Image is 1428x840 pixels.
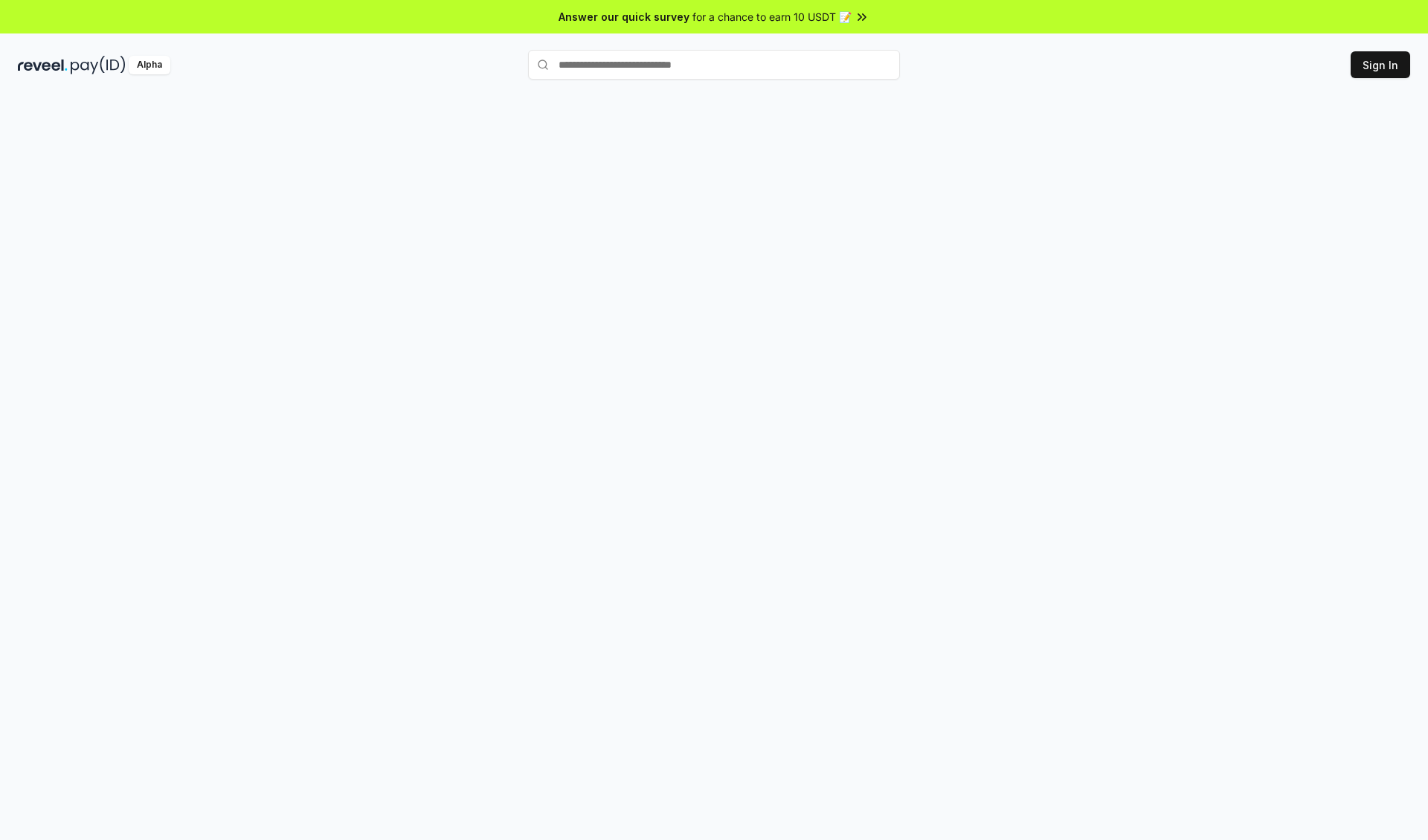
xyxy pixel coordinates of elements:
img: reveel_dark [18,56,68,74]
button: Sign In [1351,51,1410,78]
span: for a chance to earn 10 USDT 📝 [692,9,852,25]
span: Answer our quick survey [559,9,689,25]
div: Alpha [129,56,170,74]
img: pay_id [71,56,126,74]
